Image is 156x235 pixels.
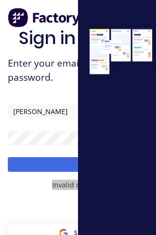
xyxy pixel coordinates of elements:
[8,8,81,27] img: Factory
[86,25,156,78] img: Sign in
[52,180,134,190] div: Invalid credentials given.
